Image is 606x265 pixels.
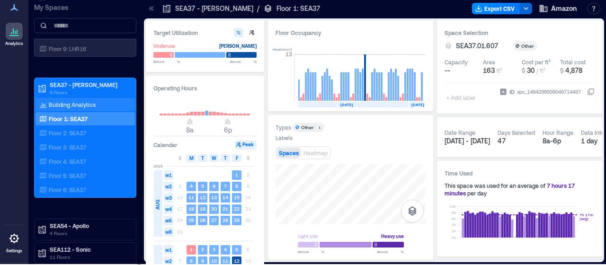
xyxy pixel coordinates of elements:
[472,3,520,14] button: Export CSV
[164,193,173,203] span: w3
[164,170,173,180] span: w1
[235,140,257,150] button: Peak
[449,204,456,209] tspan: 10h
[527,66,535,74] span: 30
[49,172,86,179] p: Floor 5: SEA37
[452,216,456,221] tspan: 6h
[190,247,193,252] text: 1
[211,258,217,264] text: 10
[445,58,468,66] div: Capacity
[201,154,204,162] span: T
[587,88,595,96] button: IDspc_1464296939049714497
[277,148,301,158] button: Spaces
[247,154,250,162] span: S
[509,87,515,97] span: ID
[224,154,227,162] span: T
[497,67,502,74] span: ft²
[234,258,240,264] text: 12
[522,58,551,66] div: Cost per ft²
[223,206,228,212] text: 21
[34,3,136,12] p: My Spaces
[303,150,328,156] span: Heatmap
[522,67,525,74] span: $
[235,247,238,252] text: 5
[200,194,205,200] text: 12
[340,102,353,107] text: [DATE]
[279,150,299,156] span: Spaces
[178,154,181,162] span: S
[560,58,586,66] div: Total cost
[200,206,205,212] text: 19
[213,247,215,252] text: 3
[513,41,549,51] button: Other
[452,235,456,240] tspan: 0h
[224,183,227,189] text: 7
[188,217,194,223] text: 25
[223,194,228,200] text: 14
[276,134,293,141] div: Labels
[536,1,579,16] button: Amazon
[153,28,257,37] h3: Target Utilization
[483,66,495,74] span: 163
[452,222,456,227] tspan: 4h
[551,4,577,13] span: Amazon
[175,4,253,13] p: SEA37 - [PERSON_NAME]
[452,229,456,233] tspan: 2h
[201,183,204,189] text: 5
[257,4,259,13] p: /
[445,137,490,145] span: [DATE] - [DATE]
[445,182,595,197] div: This space was used for an average of per day
[234,194,240,200] text: 15
[186,126,194,134] span: 8a
[234,206,240,212] text: 22
[211,194,217,200] text: 13
[317,124,322,130] div: 1
[219,41,257,51] div: [PERSON_NAME]
[190,258,193,264] text: 8
[543,136,573,146] div: 8a - 6p
[536,67,545,74] span: / ft²
[49,186,86,194] p: Floor 6: SEA37
[5,41,23,46] p: Analytics
[50,88,129,96] p: 6 Floors
[50,246,129,253] p: SEA112 - Sonic
[212,154,216,162] span: W
[49,143,86,151] p: Floor 3: SEA37
[565,66,582,74] span: 4,878
[445,66,450,75] span: --
[377,249,404,255] span: Above %
[276,28,426,37] div: Floor Occupancy
[153,59,180,64] span: Below %
[456,41,509,51] button: SEA37.01.607
[236,154,238,162] span: F
[154,200,161,210] span: AUG
[498,129,535,136] div: Days Selected
[164,216,173,225] span: w5
[3,227,26,256] a: Settings
[230,59,257,64] span: Above %
[153,163,163,169] span: 2025
[49,158,86,165] p: Floor 4: SEA37
[516,87,582,97] div: spc_1464296939049714497
[456,41,498,51] span: SEA37.01.607
[49,101,96,108] p: Building Analytics
[50,253,129,261] p: 11 Floors
[235,183,238,189] text: 8
[153,41,175,51] div: Underuse
[445,129,475,136] div: Date Range
[223,217,228,223] text: 28
[153,83,257,93] h3: Operating Hours
[213,183,215,189] text: 6
[223,258,228,264] text: 11
[234,217,240,223] text: 29
[543,129,573,136] div: Hour Range
[381,231,404,241] div: Heavy use
[298,249,324,255] span: Below %
[2,20,26,49] a: Analytics
[301,124,314,131] div: Other
[50,222,129,230] p: SEA54 - Apollo
[302,148,330,158] button: Heatmap
[445,168,595,178] h3: Time Used
[50,81,129,88] p: SEA37 - [PERSON_NAME]
[521,43,535,49] div: Other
